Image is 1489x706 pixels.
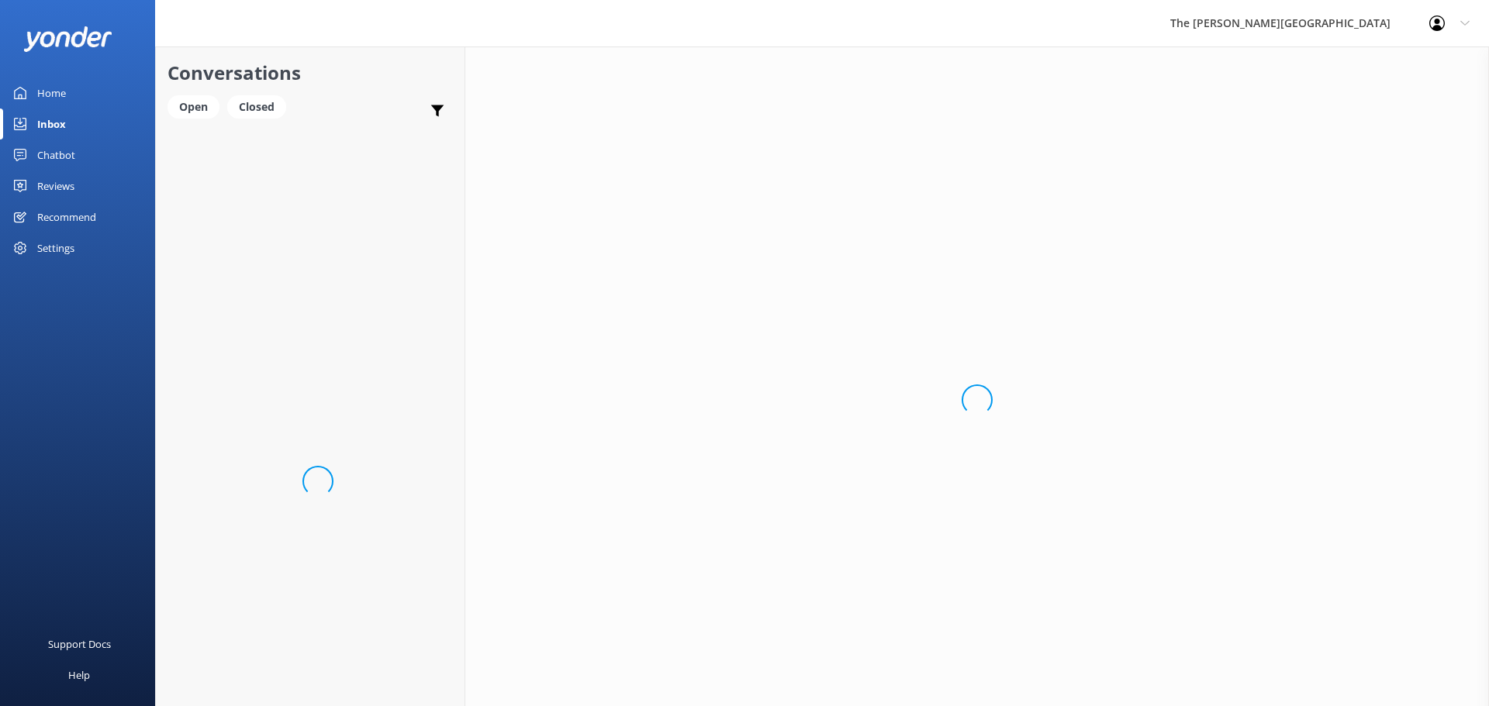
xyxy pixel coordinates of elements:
div: Settings [37,232,74,263]
div: Inbox [37,108,66,139]
div: Support Docs [48,629,111,660]
h2: Conversations [168,58,453,88]
div: Closed [227,95,286,119]
div: Home [37,77,66,108]
a: Open [168,98,227,115]
div: Help [68,660,90,691]
img: yonder-white-logo.png [23,26,112,52]
div: Open [168,95,219,119]
div: Recommend [37,201,96,232]
a: Closed [227,98,294,115]
div: Chatbot [37,139,75,170]
div: Reviews [37,170,74,201]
